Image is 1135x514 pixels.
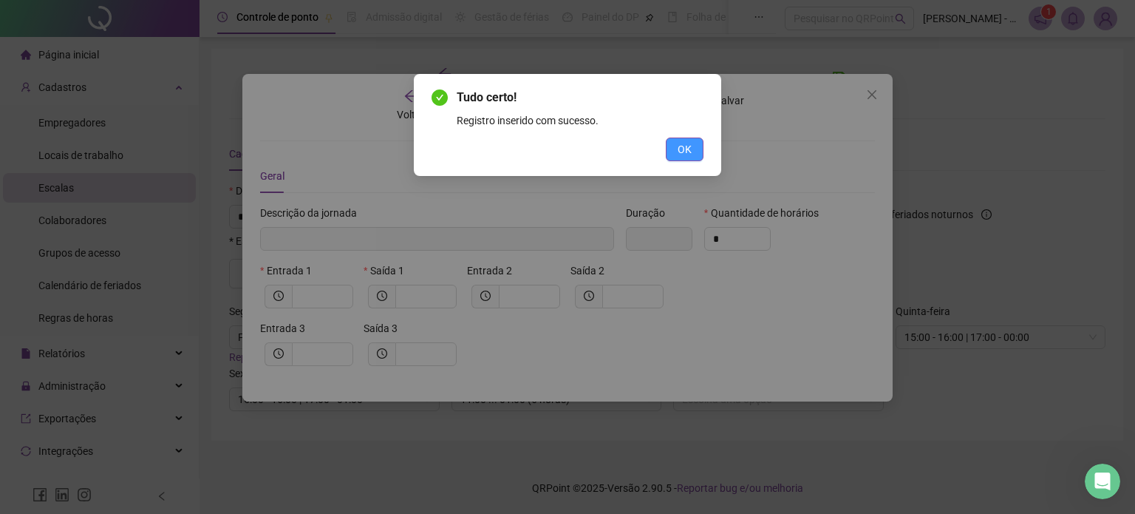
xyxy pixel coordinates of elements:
[1085,464,1120,499] iframe: Intercom live chat
[457,90,517,104] span: Tudo certo!
[678,141,692,158] span: OK
[432,89,448,106] span: check-circle
[666,138,703,161] button: OK
[457,115,599,126] span: Registro inserido com sucesso.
